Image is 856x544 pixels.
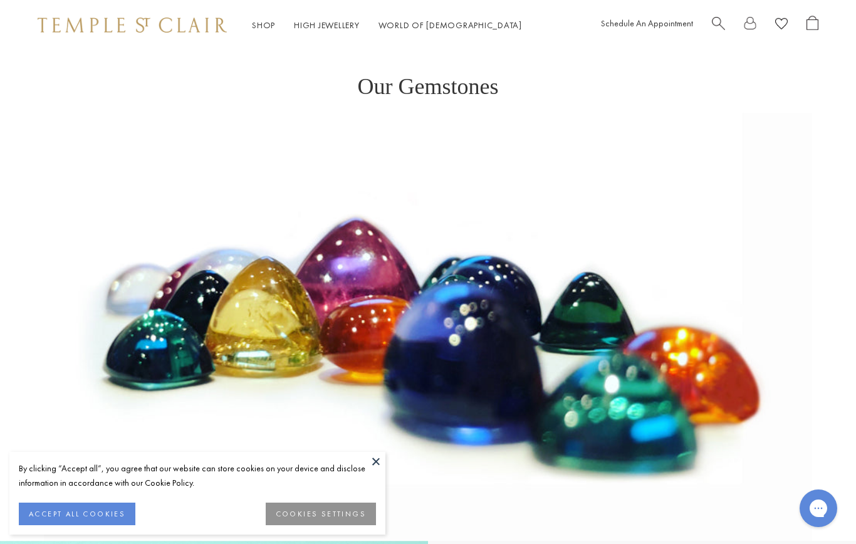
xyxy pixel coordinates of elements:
nav: Main navigation [252,18,522,33]
button: COOKIES SETTINGS [266,503,376,525]
a: Open Shopping Bag [806,16,818,35]
a: Search [712,16,725,35]
a: View Wishlist [775,16,788,35]
iframe: Gorgias live chat messenger [793,485,843,531]
a: World of [DEMOGRAPHIC_DATA]World of [DEMOGRAPHIC_DATA] [378,19,522,31]
img: Temple St. Clair [38,18,227,33]
button: ACCEPT ALL COOKIES [19,503,135,525]
h1: Our Gemstones [358,50,499,98]
div: By clicking “Accept all”, you agree that our website can store cookies on your device and disclos... [19,461,376,490]
a: High JewelleryHigh Jewellery [294,19,360,31]
a: Schedule An Appointment [601,18,693,29]
a: ShopShop [252,19,275,31]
